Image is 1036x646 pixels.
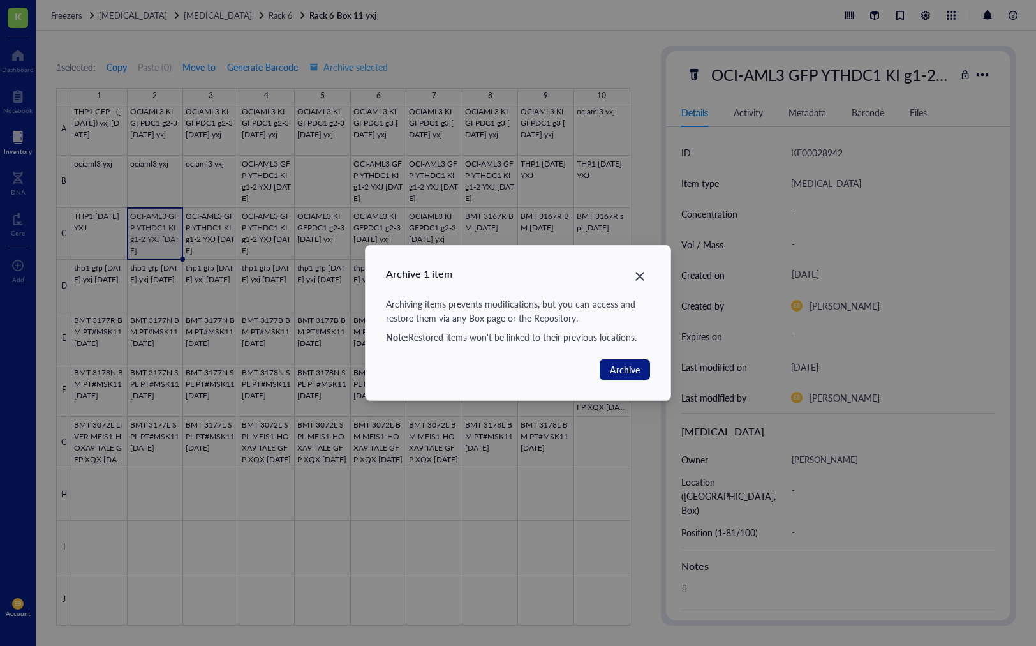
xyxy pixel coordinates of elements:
span: Archive [610,363,640,377]
strong: Note: [386,331,408,343]
button: Close [630,266,650,287]
button: Archive [600,359,650,380]
div: Archive 1 item [386,266,650,282]
div: Restored items won't be linked to their previous locations. [386,330,650,344]
div: Archiving items prevents modifications, but you can access and restore them via any Box page or t... [386,297,650,325]
span: Close [630,269,650,284]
